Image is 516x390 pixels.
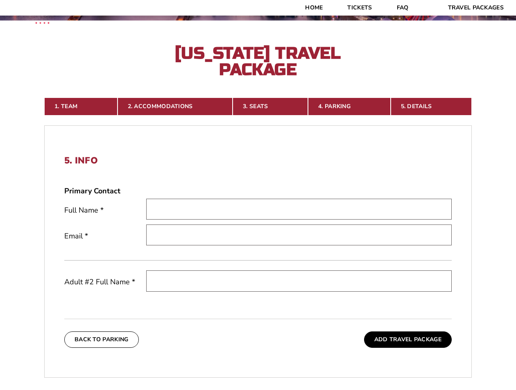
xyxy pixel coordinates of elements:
a: 1. Team [44,97,118,116]
label: Full Name * [64,205,146,215]
strong: Primary Contact [64,186,120,196]
a: 4. Parking [308,97,390,116]
label: Email * [64,231,146,241]
img: CBS Sports Thanksgiving Classic [25,4,60,40]
button: Back To Parking [64,331,139,348]
h2: [US_STATE] Travel Package [168,45,348,78]
a: 3. Seats [233,97,308,116]
label: Adult #2 Full Name * [64,277,146,287]
h2: 5. Info [64,155,452,166]
button: Add Travel Package [364,331,452,348]
a: 2. Accommodations [118,97,233,116]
